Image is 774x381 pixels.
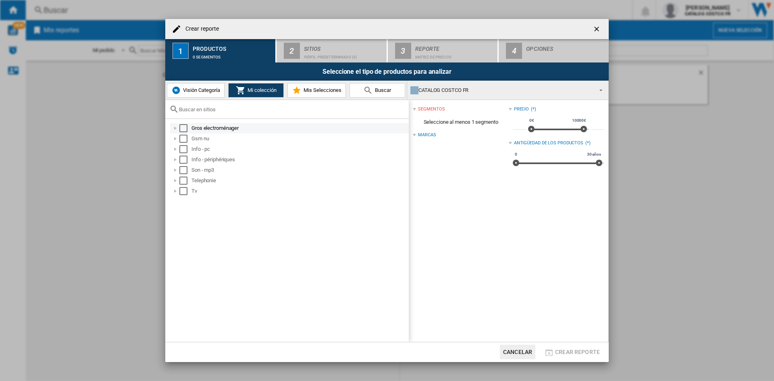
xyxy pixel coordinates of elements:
span: 0€ [528,117,535,124]
div: 2 [284,43,300,59]
div: segmentos [418,106,445,112]
span: 10000€ [571,117,587,124]
div: 1 [173,43,189,59]
div: 0 segmentos [193,51,272,59]
div: Info - périphériques [191,156,408,164]
button: Visión Categoría [167,83,225,98]
md-checkbox: Select [179,124,191,132]
div: Tv [191,187,408,195]
div: Son - mp3 [191,166,408,174]
input: Buscar en sitios [179,106,405,112]
span: Mi colección [246,87,277,93]
button: Cancelar [500,345,535,359]
div: Matriz de precios [415,51,495,59]
button: 4 Opciones [499,39,609,62]
div: CATALOG COSTCO FR [410,85,592,96]
span: Crear reporte [555,349,600,355]
div: 4 [506,43,522,59]
h4: Crear reporte [181,25,219,33]
img: wiser-icon-blue.png [171,85,181,95]
div: Precio [514,106,529,112]
div: Gsm nu [191,135,408,143]
ng-md-icon: getI18NText('BUTTONS.CLOSE_DIALOG') [593,25,602,35]
div: Productos [193,42,272,51]
span: Seleccione al menos 1 segmento [413,115,508,130]
div: Telephonie [191,177,408,185]
button: 1 Productos 0 segmentos [165,39,276,62]
span: 0 [514,151,518,158]
div: Reporte [415,42,495,51]
div: Antigüedad de los productos [514,140,583,146]
span: Visión Categoría [181,87,220,93]
button: Mis Selecciones [287,83,346,98]
div: Marcas [418,132,436,138]
div: Perfil predeterminado (9) [304,51,383,59]
button: 3 Reporte Matriz de precios [388,39,499,62]
md-checkbox: Select [179,145,191,153]
span: Buscar [373,87,391,93]
md-checkbox: Select [179,166,191,174]
md-checkbox: Select [179,156,191,164]
button: 2 Sitios Perfil predeterminado (9) [277,39,387,62]
button: getI18NText('BUTTONS.CLOSE_DIALOG') [589,21,605,37]
button: Buscar [350,83,405,98]
span: 30 años [586,151,602,158]
div: Opciones [526,42,605,51]
div: 3 [395,43,411,59]
md-checkbox: Select [179,135,191,143]
div: Info - pc [191,145,408,153]
md-checkbox: Select [179,187,191,195]
div: Sitios [304,42,383,51]
div: Gros electroménager [191,124,408,132]
md-checkbox: Select [179,177,191,185]
div: Seleccione el tipo de productos para analizar [165,62,609,81]
button: Crear reporte [542,345,602,359]
span: Mis Selecciones [302,87,341,93]
button: Mi colección [228,83,284,98]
